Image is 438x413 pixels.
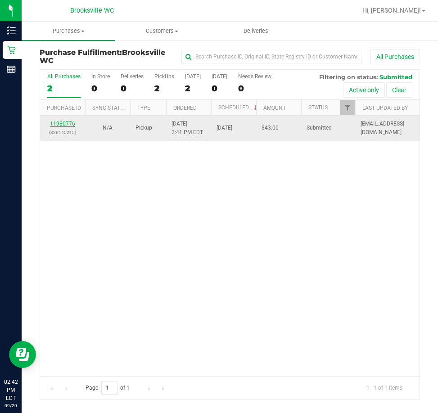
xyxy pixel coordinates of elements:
[121,73,144,80] div: Deliveries
[231,27,280,35] span: Deliveries
[78,381,137,395] span: Page of 1
[340,100,355,115] a: Filter
[379,73,412,81] span: Submitted
[173,105,197,111] a: Ordered
[92,105,127,111] a: Sync Status
[238,83,271,94] div: 0
[7,65,16,74] inline-svg: Reports
[386,82,412,98] button: Clear
[103,124,113,132] button: N/A
[262,124,279,132] span: $43.00
[154,83,174,94] div: 2
[45,128,80,137] p: (326145215)
[185,83,201,94] div: 2
[181,50,361,63] input: Search Purchase ID, Original ID, State Registry ID or Customer Name...
[362,7,421,14] span: Hi, [PERSON_NAME]!
[9,341,36,368] iframe: Resource center
[307,124,332,132] span: Submitted
[70,7,114,14] span: Brooksville WC
[91,83,110,94] div: 0
[115,22,209,40] a: Customers
[50,121,75,127] a: 11980776
[212,73,227,80] div: [DATE]
[47,105,81,111] a: Purchase ID
[319,73,378,81] span: Filtering on status:
[185,73,201,80] div: [DATE]
[101,381,117,395] input: 1
[217,124,232,132] span: [DATE]
[40,49,167,64] h3: Purchase Fulfillment:
[40,48,165,65] span: Brooksville WC
[4,402,18,409] p: 09/20
[359,381,410,395] span: 1 - 1 of 1 items
[172,120,203,137] span: [DATE] 2:41 PM EDT
[22,22,115,40] a: Purchases
[7,26,16,35] inline-svg: Inventory
[209,22,303,40] a: Deliveries
[212,83,227,94] div: 0
[22,27,115,35] span: Purchases
[263,105,286,111] a: Amount
[238,73,271,80] div: Needs Review
[47,73,81,80] div: All Purchases
[218,104,259,111] a: Scheduled
[343,82,385,98] button: Active only
[47,83,81,94] div: 2
[370,49,420,64] button: All Purchases
[116,27,208,35] span: Customers
[135,124,152,132] span: Pickup
[308,104,328,111] a: Status
[7,45,16,54] inline-svg: Retail
[121,83,144,94] div: 0
[103,125,113,131] span: Not Applicable
[4,378,18,402] p: 02:42 PM EDT
[91,73,110,80] div: In Store
[154,73,174,80] div: PickUps
[362,105,408,111] a: Last Updated By
[137,105,150,111] a: Type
